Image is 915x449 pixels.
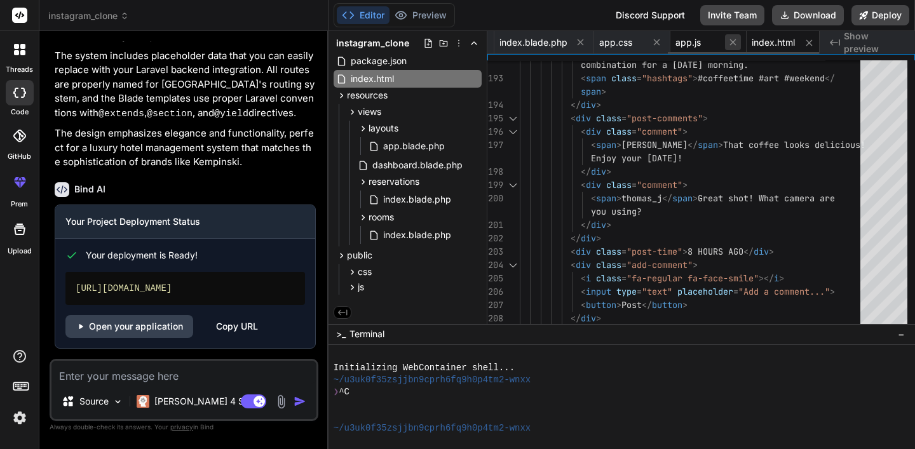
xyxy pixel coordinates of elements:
span: div [754,246,769,257]
span: class [596,112,621,124]
span: layouts [369,122,398,135]
span: class [606,179,632,191]
span: css [358,265,372,278]
button: − [895,324,907,344]
code: @extends [98,109,144,119]
span: Post [621,299,642,311]
span: index.blade.php [382,227,452,243]
span: app.css [599,36,632,49]
span: button [586,299,616,311]
span: [PERSON_NAME] [621,139,688,151]
span: </ [688,139,698,151]
span: div [586,126,601,137]
span: ~/u3uk0f35zsjjbn9cprh6fq9h0p4tm2-wnxx [334,374,531,386]
span: > [693,259,698,271]
span: placeholder [677,286,733,297]
span: > [601,86,606,97]
span: ❯ [334,386,339,398]
span: > [616,139,621,151]
span: > [596,232,601,244]
span: i [586,272,591,284]
div: 197 [487,138,503,152]
span: < [591,139,596,151]
span: div [581,232,596,244]
div: Click to collapse the range. [505,125,521,138]
div: 201 [487,218,503,232]
span: </ [581,219,591,231]
span: "post-time" [627,246,682,257]
span: div [591,219,606,231]
span: </ [571,99,581,111]
div: 195 [487,112,503,125]
div: 207 [487,298,503,312]
span: dashboard.blade.php [371,157,464,173]
span: span [698,139,718,151]
span: package.json [349,53,408,69]
code: @section [147,109,193,119]
span: instagram_clone [336,37,409,50]
span: ^C [339,386,349,398]
span: "hashtags" [642,72,693,84]
span: "comment" [637,179,682,191]
span: "fa-regular fa-face-smile" [627,272,759,284]
span: < [581,272,586,284]
div: 196 [487,125,503,138]
span: = [637,286,642,297]
span: </ [743,246,754,257]
div: Discord Support [608,5,693,25]
button: Invite Team [700,5,764,25]
div: Click to collapse the range. [505,178,521,192]
span: > [682,179,688,191]
span: "add-comment" [627,259,693,271]
span: div [591,166,606,177]
span: div [581,99,596,111]
div: 204 [487,258,503,272]
span: index.blade.php [499,36,567,49]
div: Click to collapse the range. [505,258,521,272]
img: icon [294,395,306,408]
span: < [581,286,586,297]
div: 194 [487,98,503,112]
span: thomas_j [621,192,662,204]
label: Upload [8,246,32,257]
span: span [672,192,693,204]
label: prem [11,199,28,210]
div: 206 [487,285,503,298]
span: index.html [752,36,795,49]
h3: Your Project Deployment Status [65,215,305,228]
span: index.html [349,71,395,86]
span: you using? [591,206,642,217]
span: </ [825,72,835,84]
span: </ [571,312,581,324]
span: resources [347,89,388,102]
span: >_ [336,328,346,340]
div: 202 [487,232,503,245]
button: Editor [337,6,390,24]
span: = [621,112,627,124]
span: div [586,179,601,191]
span: > [718,139,723,151]
span: div [576,246,591,257]
span: < [571,112,576,124]
span: > [616,299,621,311]
span: Enjoy your [DATE]! [591,152,682,164]
span: div [576,259,591,271]
span: </ [571,232,581,244]
div: 198 [487,165,503,178]
button: Download [772,5,844,25]
span: = [632,126,637,137]
span: class [596,259,621,271]
p: Source [79,395,109,408]
span: < [581,72,586,84]
span: div [581,312,596,324]
div: 193 [487,72,503,85]
span: rooms [369,211,394,224]
span: 8 HOURS AGO [688,246,743,257]
label: GitHub [8,151,31,162]
span: > [693,72,698,84]
button: Deploy [851,5,909,25]
span: app.js [675,36,701,49]
div: Click to collapse the range. [505,112,521,125]
span: span [596,192,616,204]
span: > [703,112,708,124]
